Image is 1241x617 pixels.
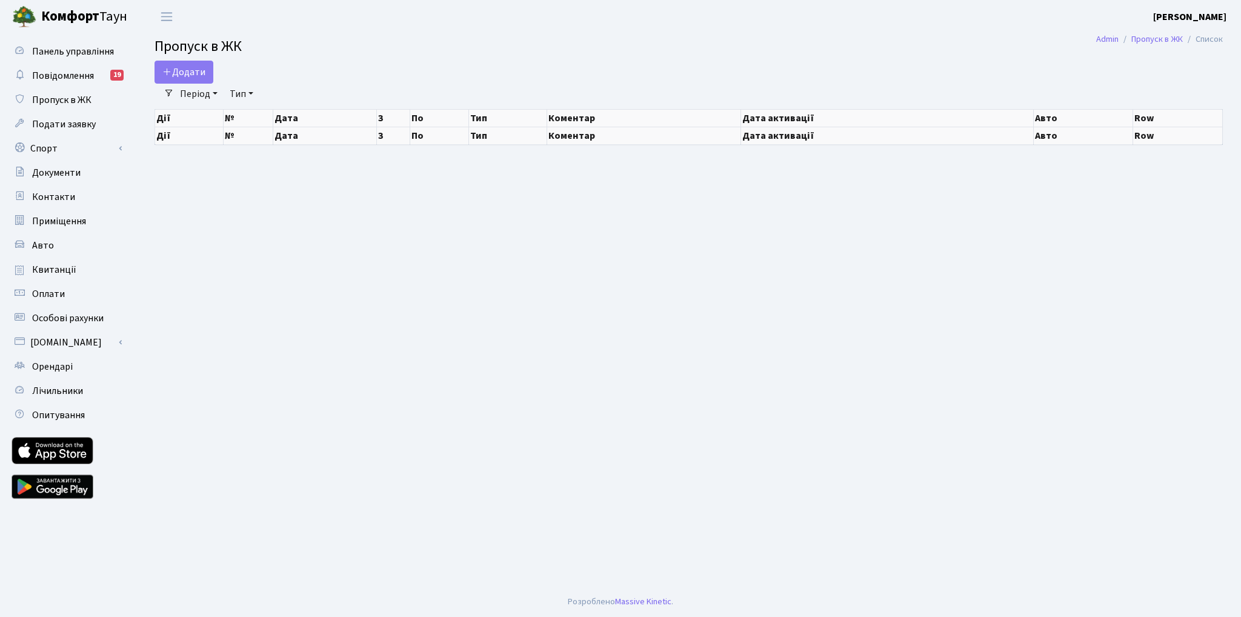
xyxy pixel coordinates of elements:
[377,127,410,144] th: З
[6,403,127,427] a: Опитування
[32,69,94,82] span: Повідомлення
[155,127,224,144] th: Дії
[6,330,127,355] a: [DOMAIN_NAME]
[6,39,127,64] a: Панель управління
[547,109,741,127] th: Коментар
[32,312,104,325] span: Особові рахунки
[6,233,127,258] a: Авто
[175,84,222,104] a: Період
[273,127,377,144] th: Дата
[1078,27,1241,52] nav: breadcrumb
[225,84,258,104] a: Тип
[6,258,127,282] a: Квитанції
[151,7,182,27] button: Переключити навігацію
[6,112,127,136] a: Подати заявку
[155,109,224,127] th: Дії
[6,209,127,233] a: Приміщення
[1034,109,1133,127] th: Авто
[547,127,741,144] th: Коментар
[32,360,73,373] span: Орендарі
[6,306,127,330] a: Особові рахунки
[32,263,76,276] span: Квитанції
[224,127,273,144] th: №
[224,109,273,127] th: №
[469,109,547,127] th: Тип
[740,109,1033,127] th: Дата активації
[32,166,81,179] span: Документи
[32,287,65,301] span: Оплати
[469,127,547,144] th: Тип
[6,355,127,379] a: Орендарі
[32,45,114,58] span: Панель управління
[6,379,127,403] a: Лічильники
[155,36,242,57] span: Пропуск в ЖК
[377,109,410,127] th: З
[1153,10,1226,24] a: [PERSON_NAME]
[1131,33,1183,45] a: Пропуск в ЖК
[1096,33,1119,45] a: Admin
[273,109,377,127] th: Дата
[1133,109,1222,127] th: Row
[410,127,468,144] th: По
[32,93,91,107] span: Пропуск в ЖК
[6,64,127,88] a: Повідомлення19
[1034,127,1133,144] th: Авто
[32,239,54,252] span: Авто
[41,7,127,27] span: Таун
[740,127,1033,144] th: Дата активації
[6,185,127,209] a: Контакти
[12,5,36,29] img: logo.png
[41,7,99,26] b: Комфорт
[32,384,83,398] span: Лічильники
[162,65,205,79] span: Додати
[6,136,127,161] a: Спорт
[32,190,75,204] span: Контакти
[110,70,124,81] div: 19
[6,88,127,112] a: Пропуск в ЖК
[615,595,671,608] a: Massive Kinetic
[410,109,468,127] th: По
[155,61,213,84] a: Додати
[6,282,127,306] a: Оплати
[6,161,127,185] a: Документи
[568,595,673,609] div: Розроблено .
[1183,33,1223,46] li: Список
[32,215,86,228] span: Приміщення
[1133,127,1222,144] th: Row
[32,409,85,422] span: Опитування
[32,118,96,131] span: Подати заявку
